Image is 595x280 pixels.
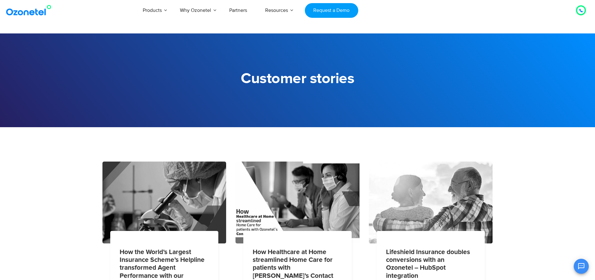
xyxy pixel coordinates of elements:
[574,259,589,274] button: Open chat
[386,248,472,280] a: Lifeshield Insurance doubles conversions with an Ozonetel – HubSpot integration
[102,70,493,87] h1: Customer stories
[305,3,358,18] a: Request a Demo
